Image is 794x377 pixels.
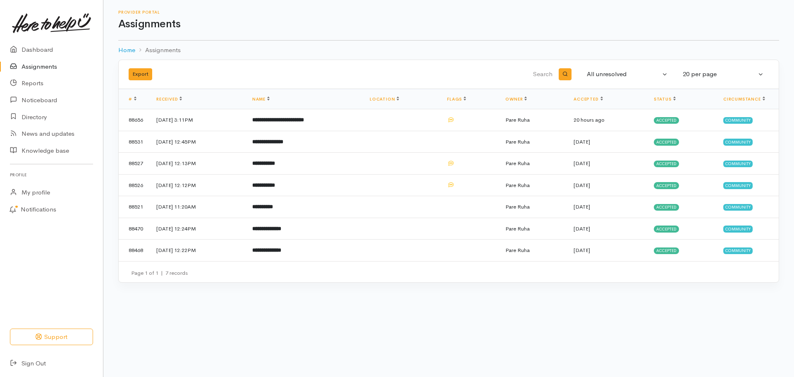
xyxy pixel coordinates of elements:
[574,138,590,145] time: [DATE]
[10,329,93,346] button: Support
[654,96,676,102] a: Status
[654,161,679,167] span: Accepted
[129,68,152,80] button: Export
[574,96,603,102] a: Accepted
[678,66,769,82] button: 20 per page
[505,96,527,102] a: Owner
[574,116,605,123] time: 20 hours ago
[135,46,181,55] li: Assignments
[505,138,530,145] span: Pare Ruha
[574,160,590,167] time: [DATE]
[654,204,679,211] span: Accepted
[574,225,590,232] time: [DATE]
[723,226,753,232] span: Community
[150,240,246,261] td: [DATE] 12:22PM
[150,109,246,131] td: [DATE] 3:11PM
[119,153,150,175] td: 88527
[574,203,590,210] time: [DATE]
[505,182,530,189] span: Pare Ruha
[119,131,150,153] td: 88531
[723,204,753,211] span: Community
[118,46,135,55] a: Home
[119,196,150,218] td: 88521
[150,218,246,240] td: [DATE] 12:24PM
[505,225,530,232] span: Pare Ruha
[119,109,150,131] td: 88656
[150,174,246,196] td: [DATE] 12:12PM
[723,139,753,145] span: Community
[505,203,530,210] span: Pare Ruha
[654,182,679,189] span: Accepted
[723,247,753,254] span: Community
[723,117,753,124] span: Community
[118,18,779,30] h1: Assignments
[654,247,679,254] span: Accepted
[582,66,673,82] button: All unresolved
[150,196,246,218] td: [DATE] 11:20AM
[161,269,163,276] span: |
[119,240,150,261] td: 88468
[723,96,765,102] a: Circumstance
[574,247,590,254] time: [DATE]
[723,182,753,189] span: Community
[252,96,270,102] a: Name
[370,96,399,102] a: Location
[118,10,779,14] h6: Provider Portal
[654,226,679,232] span: Accepted
[129,96,136,102] a: #
[505,247,530,254] span: Pare Ruha
[505,160,530,167] span: Pare Ruha
[150,131,246,153] td: [DATE] 12:45PM
[587,70,660,79] div: All unresolved
[355,65,554,84] input: Search
[150,153,246,175] td: [DATE] 12:13PM
[574,182,590,189] time: [DATE]
[505,116,530,123] span: Pare Ruha
[683,70,756,79] div: 20 per page
[447,96,466,102] a: Flags
[119,174,150,196] td: 88526
[131,269,188,276] small: Page 1 of 1 7 records
[118,41,779,60] nav: breadcrumb
[119,218,150,240] td: 88470
[654,117,679,124] span: Accepted
[654,139,679,145] span: Accepted
[723,161,753,167] span: Community
[156,96,182,102] a: Received
[10,169,93,180] h6: Profile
